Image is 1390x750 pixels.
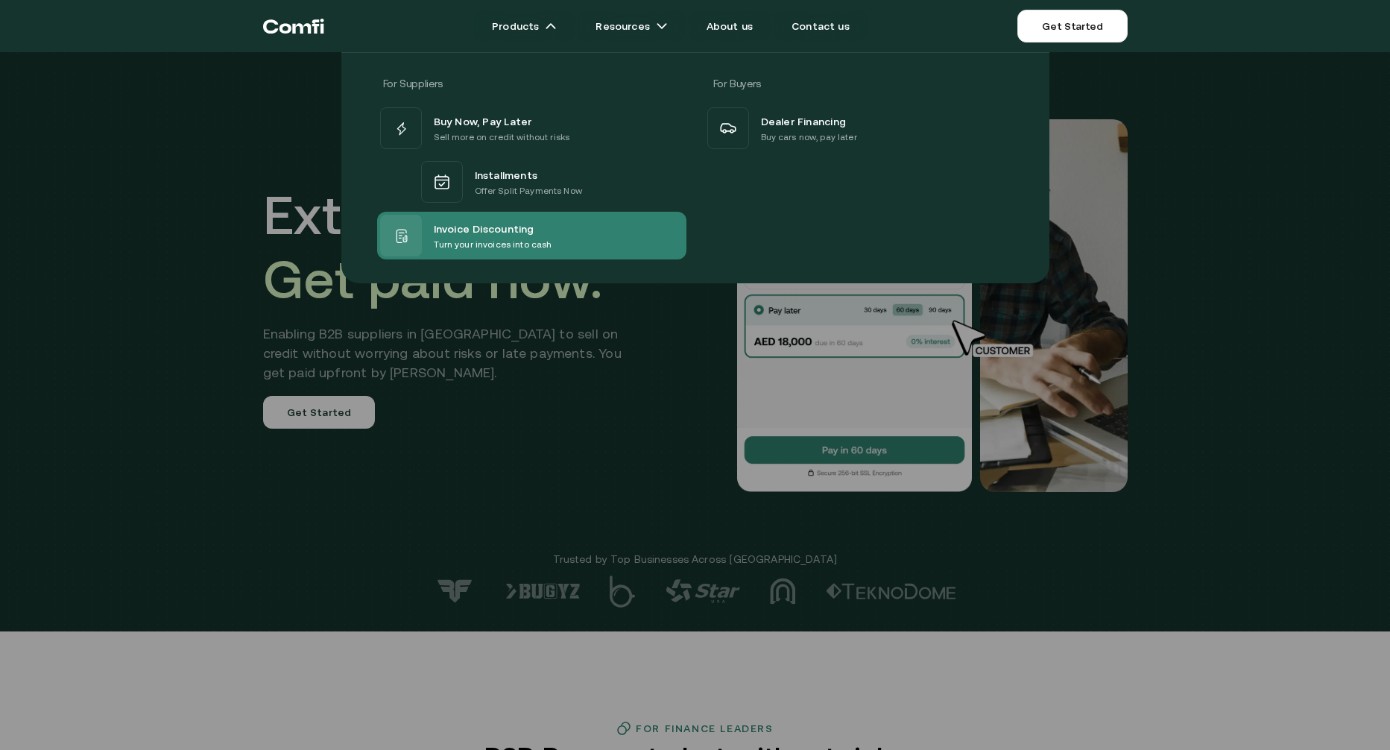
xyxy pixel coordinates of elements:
a: Productsarrow icons [474,11,575,41]
span: For Suppliers [383,78,443,89]
a: About us [689,11,771,41]
p: Offer Split Payments Now [475,183,582,198]
a: Get Started [1017,10,1127,42]
span: Installments [475,166,538,183]
a: Contact us [774,11,868,41]
p: Turn your invoices into cash [434,237,552,252]
a: Buy Now, Pay LaterSell more on credit without risks [377,104,686,152]
a: Invoice DiscountingTurn your invoices into cash [377,212,686,259]
p: Sell more on credit without risks [434,130,570,145]
span: For Buyers [713,78,762,89]
a: Return to the top of the Comfi home page [263,4,324,48]
a: Resourcesarrow icons [578,11,685,41]
span: Invoice Discounting [434,219,534,237]
span: Buy Now, Pay Later [434,112,532,130]
span: Dealer Financing [761,112,847,130]
p: Buy cars now, pay later [761,130,857,145]
a: InstallmentsOffer Split Payments Now [377,152,686,212]
img: arrow icons [656,20,668,32]
a: Dealer FinancingBuy cars now, pay later [704,104,1014,152]
img: arrow icons [545,20,557,32]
